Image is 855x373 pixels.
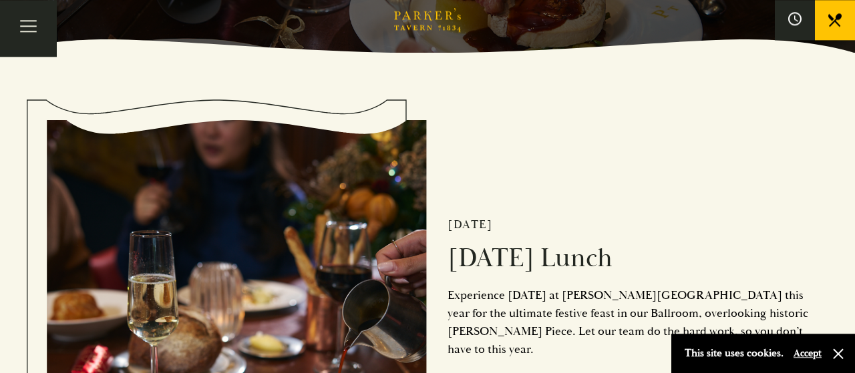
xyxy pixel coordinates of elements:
[794,347,822,360] button: Accept
[685,344,784,363] p: This site uses cookies.
[448,242,808,274] h2: [DATE] Lunch
[832,347,845,360] button: Close and accept
[448,218,808,232] h2: [DATE]
[448,286,808,358] p: Experience [DATE] at [PERSON_NAME][GEOGRAPHIC_DATA] this year for the ultimate festive feast in o...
